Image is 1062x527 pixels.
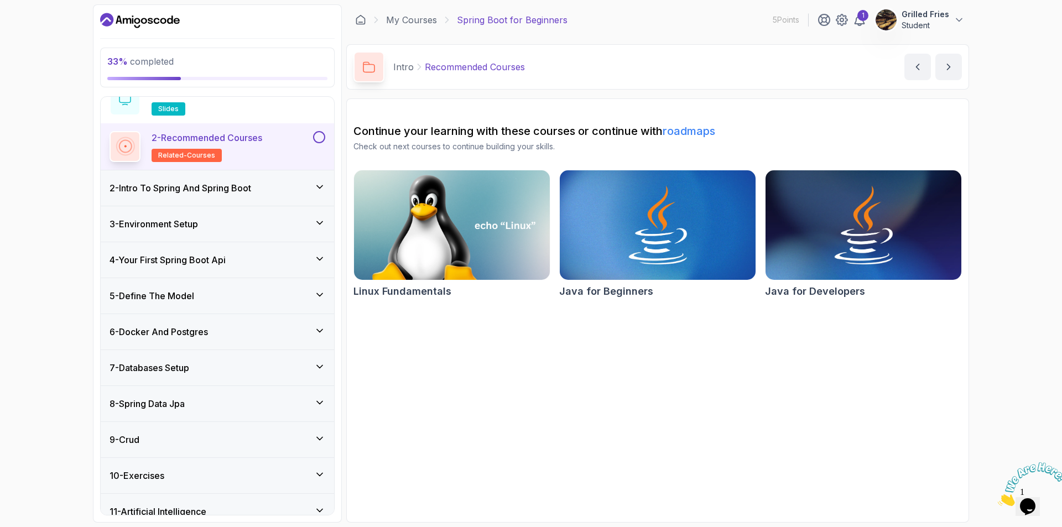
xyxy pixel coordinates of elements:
a: Dashboard [355,14,366,25]
h2: Java for Developers [765,284,865,299]
a: Java for Developers cardJava for Developers [765,170,962,299]
p: 2 - Recommended Courses [152,131,262,144]
a: My Courses [386,13,437,27]
p: Grilled Fries [902,9,949,20]
a: Linux Fundamentals cardLinux Fundamentals [353,170,550,299]
button: previous content [904,54,931,80]
h3: 8 - Spring Data Jpa [110,397,185,410]
a: Java for Beginners cardJava for Beginners [559,170,756,299]
button: 5-Define The Model [101,278,334,314]
span: 1 [4,4,9,14]
h3: 6 - Docker And Postgres [110,325,208,338]
button: 3-Environment Setup [101,206,334,242]
button: user profile imageGrilled FriesStudent [875,9,965,31]
h3: 3 - Environment Setup [110,217,198,231]
h2: Linux Fundamentals [353,284,451,299]
p: Intro [393,60,414,74]
button: 8-Spring Data Jpa [101,386,334,421]
span: related-courses [158,151,215,160]
iframe: chat widget [993,458,1062,510]
a: roadmaps [663,124,715,138]
p: Recommended Courses [425,60,525,74]
h3: 7 - Databases Setup [110,361,189,374]
a: 1 [853,13,866,27]
button: 9-Crud [101,422,334,457]
button: 6-Docker And Postgres [101,314,334,349]
h3: 4 - Your First Spring Boot Api [110,253,226,267]
img: Java for Developers card [766,170,961,280]
button: 4-Your First Spring Boot Api [101,242,334,278]
h2: Java for Beginners [559,284,653,299]
img: user profile image [876,9,897,30]
p: 5 Points [773,14,799,25]
button: 10-Exercises [101,458,334,493]
p: Student [902,20,949,31]
button: 2-Intro To Spring And Spring Boot [101,170,334,206]
button: next content [935,54,962,80]
div: 1 [857,10,868,21]
p: Check out next courses to continue building your skills. [353,141,962,152]
img: Linux Fundamentals card [354,170,550,280]
p: Spring Boot for Beginners [457,13,568,27]
button: 2-Recommended Coursesrelated-courses [110,131,325,162]
span: slides [158,105,179,113]
button: 7-Databases Setup [101,350,334,385]
h3: 11 - Artificial Intelligence [110,505,206,518]
h2: Continue your learning with these courses or continue with [353,123,962,139]
h3: 2 - Intro To Spring And Spring Boot [110,181,251,195]
img: Java for Beginners card [560,170,756,280]
span: completed [107,56,174,67]
img: Chat attention grabber [4,4,73,48]
span: 33 % [107,56,128,67]
h3: 5 - Define The Model [110,289,194,302]
h3: 9 - Crud [110,433,139,446]
a: Dashboard [100,12,180,29]
h3: 10 - Exercises [110,469,164,482]
button: 1-Slidesslides [110,85,325,116]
